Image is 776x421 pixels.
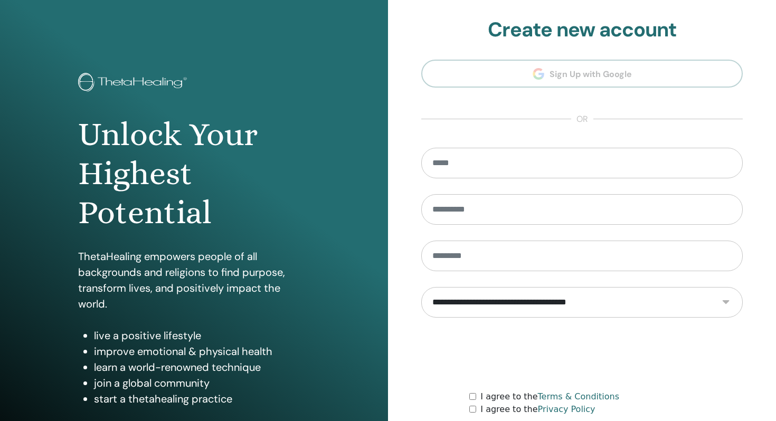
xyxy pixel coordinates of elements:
[94,391,310,407] li: start a thetahealing practice
[502,333,663,375] iframe: reCAPTCHA
[78,248,310,312] p: ThetaHealing empowers people of all backgrounds and religions to find purpose, transform lives, a...
[571,113,593,126] span: or
[480,403,595,416] label: I agree to the
[421,18,743,42] h2: Create new account
[94,343,310,359] li: improve emotional & physical health
[78,115,310,233] h1: Unlock Your Highest Potential
[538,391,619,401] a: Terms & Conditions
[94,375,310,391] li: join a global community
[480,390,619,403] label: I agree to the
[94,328,310,343] li: live a positive lifestyle
[94,359,310,375] li: learn a world-renowned technique
[538,404,595,414] a: Privacy Policy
